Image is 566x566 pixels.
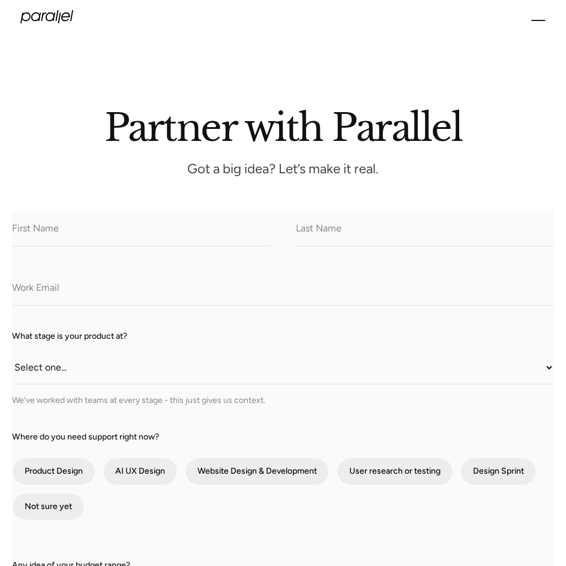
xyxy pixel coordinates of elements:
div: We’ve worked with teams at every stage - this just gives us context. [12,394,554,407]
label: What stage is your product at? [12,330,554,342]
div: menu [531,10,546,24]
p: Got a big idea? Let’s make it real. [115,164,451,173]
input: First Name [12,213,270,246]
h2: Partner with Parallel [20,110,546,142]
a: home [20,10,74,24]
label: Where do you need support right now? [12,430,554,443]
input: Last Name [296,213,554,246]
input: Work Email [12,273,554,306]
